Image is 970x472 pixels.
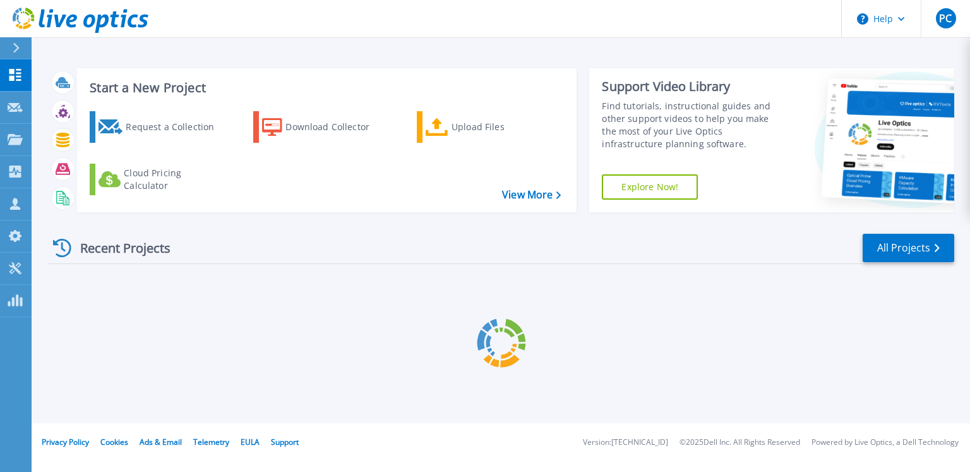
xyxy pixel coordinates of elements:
[602,100,785,150] div: Find tutorials, instructional guides and other support videos to help you make the most of your L...
[90,81,561,95] h3: Start a New Project
[863,234,954,262] a: All Projects
[140,437,182,447] a: Ads & Email
[811,439,959,447] li: Powered by Live Optics, a Dell Technology
[90,111,231,143] a: Request a Collection
[241,437,260,447] a: EULA
[602,78,785,95] div: Support Video Library
[42,437,89,447] a: Privacy Policy
[417,111,558,143] a: Upload Files
[502,189,561,201] a: View More
[124,167,225,192] div: Cloud Pricing Calculator
[602,174,698,200] a: Explore Now!
[193,437,229,447] a: Telemetry
[285,114,386,140] div: Download Collector
[452,114,553,140] div: Upload Files
[680,439,800,447] li: © 2025 Dell Inc. All Rights Reserved
[90,164,231,195] a: Cloud Pricing Calculator
[939,13,952,23] span: PC
[100,437,128,447] a: Cookies
[253,111,394,143] a: Download Collector
[126,114,227,140] div: Request a Collection
[583,439,668,447] li: Version: [TECHNICAL_ID]
[49,233,188,263] div: Recent Projects
[271,437,299,447] a: Support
